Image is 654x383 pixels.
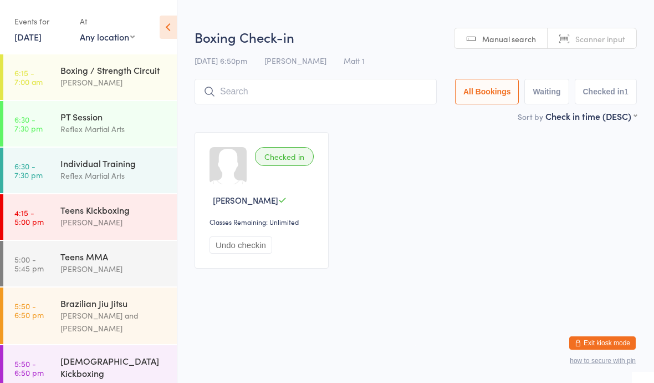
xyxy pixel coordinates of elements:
div: Boxing / Strength Circuit [60,64,167,76]
div: 1 [624,87,629,96]
div: Teens Kickboxing [60,204,167,216]
button: how to secure with pin [570,357,636,365]
a: 4:15 -5:00 pmTeens Kickboxing[PERSON_NAME] [3,194,177,240]
div: [PERSON_NAME] [60,216,167,229]
button: Checked in1 [575,79,637,104]
time: 5:50 - 6:50 pm [14,301,44,319]
div: [PERSON_NAME] [60,263,167,275]
div: [PERSON_NAME] and [PERSON_NAME] [60,309,167,335]
div: Checked in [255,147,314,166]
div: Any location [80,31,135,43]
button: All Bookings [455,79,519,104]
div: Brazilian Jiu Jitsu [60,297,167,309]
div: Reflex Martial Arts [60,169,167,182]
time: 6:30 - 7:30 pm [14,115,43,133]
time: 5:50 - 6:50 pm [14,359,44,377]
span: [PERSON_NAME] [264,55,326,66]
time: 5:00 - 5:45 pm [14,255,44,273]
button: Undo checkin [210,236,272,254]
a: 6:15 -7:00 amBoxing / Strength Circuit[PERSON_NAME] [3,54,177,100]
a: [DATE] [14,31,42,43]
a: 5:50 -6:50 pmBrazilian Jiu Jitsu[PERSON_NAME] and [PERSON_NAME] [3,288,177,344]
span: [PERSON_NAME] [213,194,278,206]
a: 6:30 -7:30 pmIndividual TrainingReflex Martial Arts [3,148,177,193]
time: 6:15 - 7:00 am [14,68,43,86]
a: 5:00 -5:45 pmTeens MMA[PERSON_NAME] [3,241,177,286]
div: Classes Remaining: Unlimited [210,217,317,226]
div: [DEMOGRAPHIC_DATA] Kickboxing [60,355,167,379]
label: Sort by [518,111,543,122]
button: Exit kiosk mode [569,336,636,350]
div: Reflex Martial Arts [60,123,167,135]
time: 6:30 - 7:30 pm [14,162,43,179]
button: Waiting [524,79,569,104]
div: Events for [14,12,69,31]
input: Search [195,79,437,104]
span: Matt 1 [344,55,365,66]
div: PT Session [60,110,167,123]
div: Teens MMA [60,250,167,263]
span: Scanner input [575,33,625,44]
time: 4:15 - 5:00 pm [14,208,44,226]
span: [DATE] 6:50pm [195,55,247,66]
a: 6:30 -7:30 pmPT SessionReflex Martial Arts [3,101,177,147]
h2: Boxing Check-in [195,28,637,46]
div: Check in time (DESC) [545,110,637,122]
span: Manual search [482,33,536,44]
div: [PERSON_NAME] [60,76,167,89]
div: Individual Training [60,157,167,169]
div: At [80,12,135,31]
